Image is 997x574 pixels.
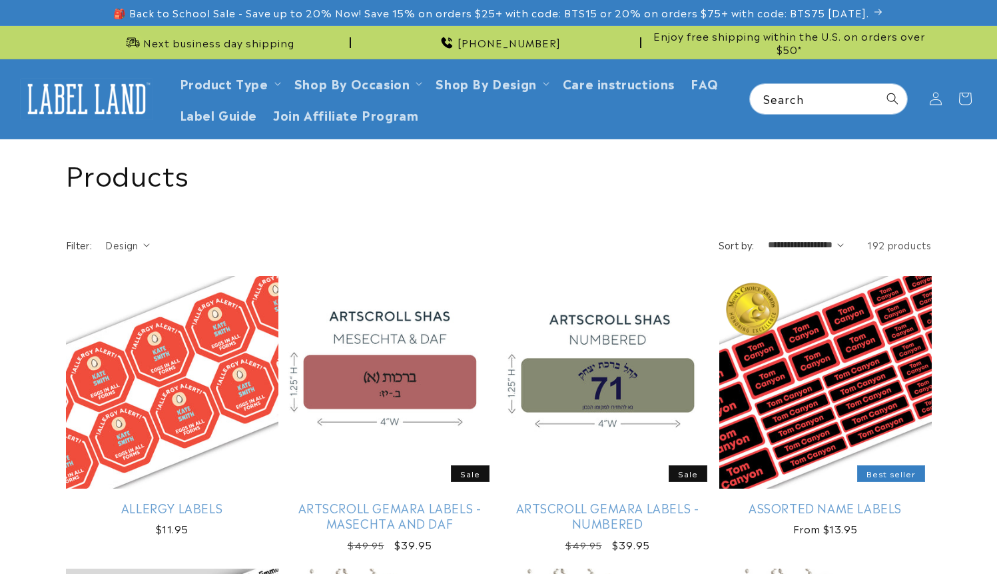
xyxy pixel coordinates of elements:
span: Design [105,238,138,251]
a: Artscroll Gemara Labels - Masechta and Daf [284,500,496,531]
span: [PHONE_NUMBER] [458,36,561,49]
a: Shop By Design [436,74,536,92]
span: 🎒 Back to School Sale - Save up to 20% Now! Save 15% on orders $25+ with code: BTS15 or 20% on or... [113,6,869,19]
a: Label Guide [172,99,266,130]
a: Product Type [180,74,268,92]
a: Label Land [15,73,159,125]
a: Care instructions [555,67,683,99]
summary: Shop By Design [428,67,554,99]
span: Join Affiliate Program [273,107,418,122]
h1: Products [66,156,932,191]
a: FAQ [683,67,727,99]
a: Allergy Labels [66,500,278,515]
span: Enjoy free shipping within the U.S. on orders over $50* [647,29,932,55]
span: FAQ [691,75,719,91]
div: Announcement [356,26,641,59]
span: Next business day shipping [143,36,294,49]
div: Announcement [66,26,351,59]
label: Sort by: [719,238,755,251]
a: Assorted Name Labels [719,500,932,515]
h2: Filter: [66,238,93,252]
button: Search [878,84,907,113]
div: Announcement [647,26,932,59]
span: Shop By Occasion [294,75,410,91]
a: Join Affiliate Program [265,99,426,130]
span: Care instructions [563,75,675,91]
img: Label Land [20,78,153,119]
summary: Design (0 selected) [105,238,150,252]
summary: Product Type [172,67,286,99]
summary: Shop By Occasion [286,67,428,99]
span: 192 products [867,238,931,251]
a: Artscroll Gemara Labels - Numbered [501,500,714,531]
span: Label Guide [180,107,258,122]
